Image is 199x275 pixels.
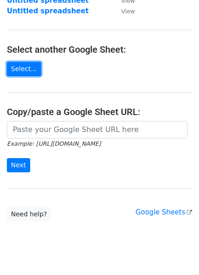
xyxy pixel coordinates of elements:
iframe: Chat Widget [153,231,199,275]
input: Next [7,158,30,172]
h4: Select another Google Sheet: [7,44,192,55]
h4: Copy/paste a Google Sheet URL: [7,106,192,117]
a: Untitled spreadsheet [7,7,89,15]
a: Need help? [7,207,51,221]
input: Paste your Google Sheet URL here [7,121,188,138]
a: Select... [7,62,41,76]
a: Google Sheets [135,208,192,216]
small: View [121,8,135,15]
a: View [112,7,135,15]
small: Example: [URL][DOMAIN_NAME] [7,140,101,147]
